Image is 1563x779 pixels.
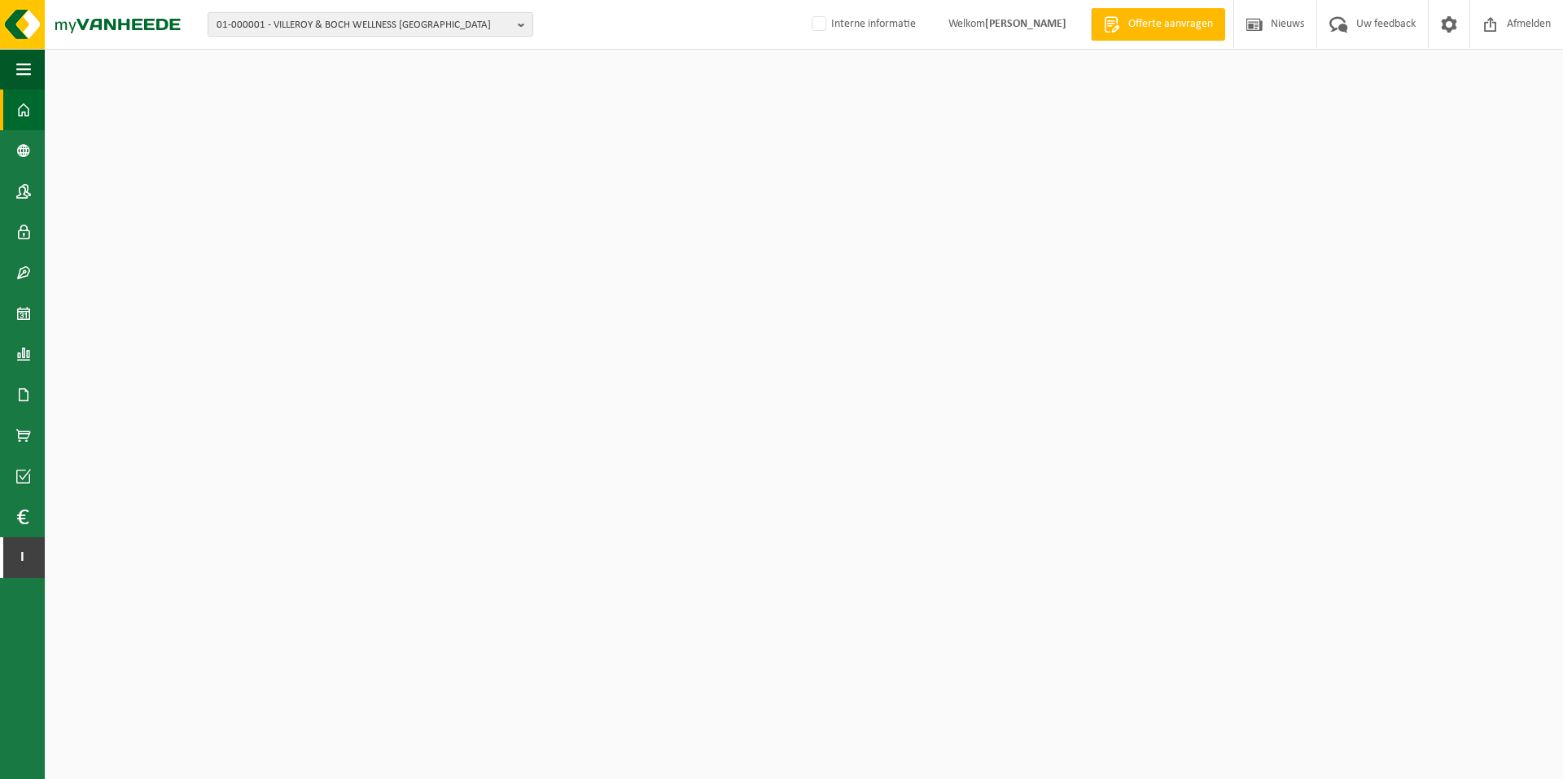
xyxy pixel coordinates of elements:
strong: [PERSON_NAME] [985,18,1066,30]
span: 01-000001 - VILLEROY & BOCH WELLNESS [GEOGRAPHIC_DATA] [217,13,511,37]
a: Offerte aanvragen [1091,8,1225,41]
span: I [16,537,28,578]
button: 01-000001 - VILLEROY & BOCH WELLNESS [GEOGRAPHIC_DATA] [208,12,533,37]
span: Offerte aanvragen [1124,16,1217,33]
label: Interne informatie [808,12,916,37]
